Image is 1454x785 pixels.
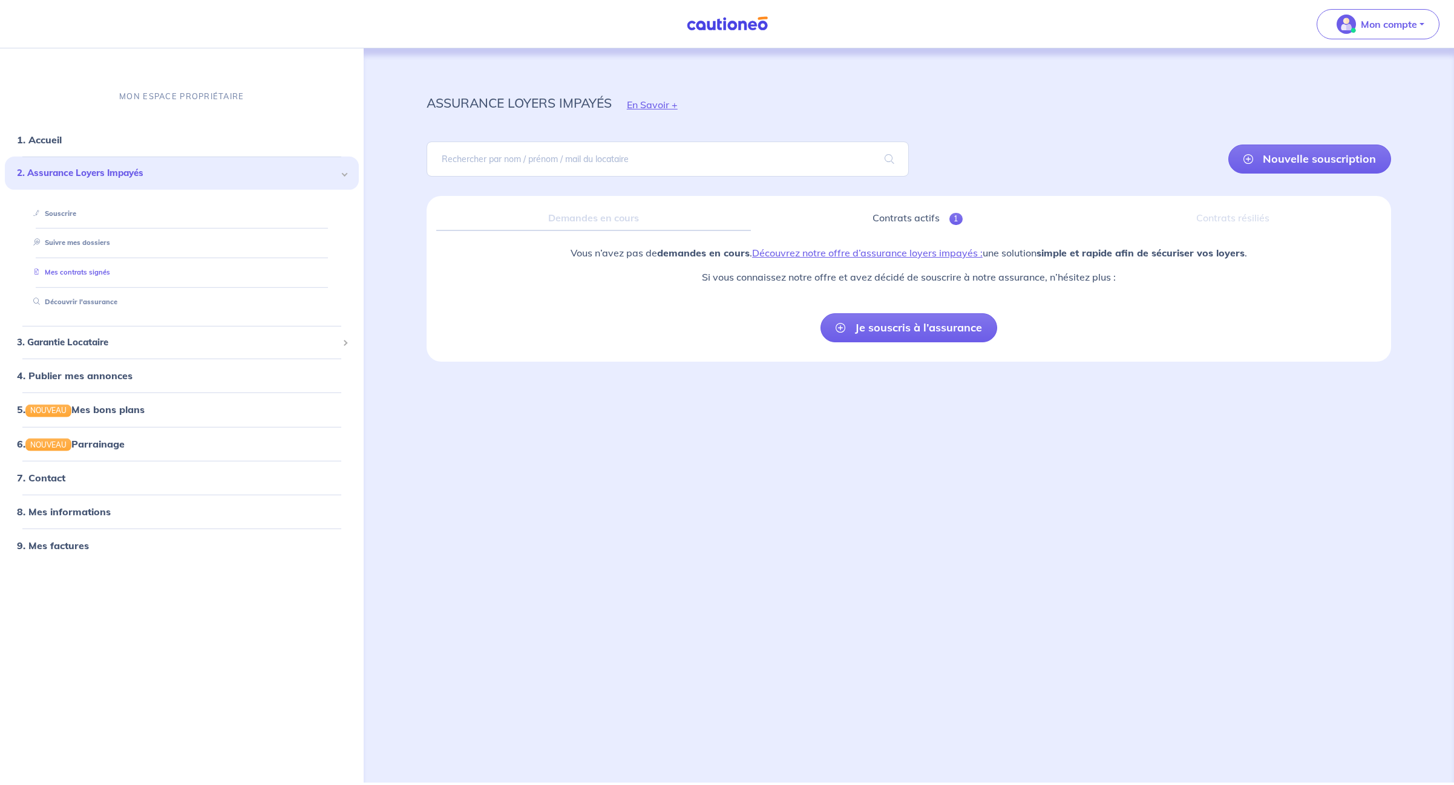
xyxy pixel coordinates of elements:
a: 8. Mes informations [17,506,111,518]
div: Suivre mes dossiers [19,233,344,253]
div: 3. Garantie Locataire [5,331,359,354]
div: 5.NOUVEAUMes bons plans [5,397,359,422]
div: Souscrire [19,204,344,224]
p: Si vous connaissez notre offre et avez décidé de souscrire à notre assurance, n’hésitez plus : [571,270,1247,284]
a: Nouvelle souscription [1228,145,1391,174]
strong: demandes en cours [657,247,750,259]
img: illu_account_valid_menu.svg [1337,15,1356,34]
div: Mes contrats signés [19,262,344,282]
a: Suivre mes dossiers [28,238,110,247]
a: Souscrire [28,209,76,218]
div: 9. Mes factures [5,533,359,558]
img: Cautioneo [682,16,773,31]
input: Rechercher par nom / prénom / mail du locataire [427,142,909,177]
a: 1. Accueil [17,134,62,146]
a: Mes contrats signés [28,268,110,276]
div: 6.NOUVEAUParrainage [5,431,359,455]
p: Vous n’avez pas de . une solution . [571,246,1247,260]
div: 2. Assurance Loyers Impayés [5,157,359,190]
div: Découvrir l'assurance [19,292,344,312]
button: illu_account_valid_menu.svgMon compte [1317,9,1439,39]
a: 6.NOUVEAUParrainage [17,437,125,449]
button: En Savoir + [612,87,693,122]
a: 5.NOUVEAUMes bons plans [17,403,145,415]
a: Je souscris à l’assurance [820,313,997,342]
strong: simple et rapide afin de sécuriser vos loyers [1036,247,1245,259]
div: 1. Accueil [5,128,359,152]
div: 7. Contact [5,466,359,490]
div: 8. Mes informations [5,500,359,524]
span: 3. Garantie Locataire [17,336,338,350]
span: 1 [949,213,963,225]
div: 4. Publier mes annonces [5,363,359,388]
a: Découvrez notre offre d’assurance loyers impayés : [752,247,983,259]
a: Contrats actifs1 [761,206,1075,231]
a: 7. Contact [17,472,65,484]
a: Découvrir l'assurance [28,298,117,306]
p: Mon compte [1361,17,1417,31]
p: assurance loyers impayés [427,92,612,114]
a: 9. Mes factures [17,539,89,552]
a: 4. Publier mes annonces [17,370,133,382]
span: 2. Assurance Loyers Impayés [17,166,338,180]
span: search [870,142,909,176]
p: MON ESPACE PROPRIÉTAIRE [119,91,244,102]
